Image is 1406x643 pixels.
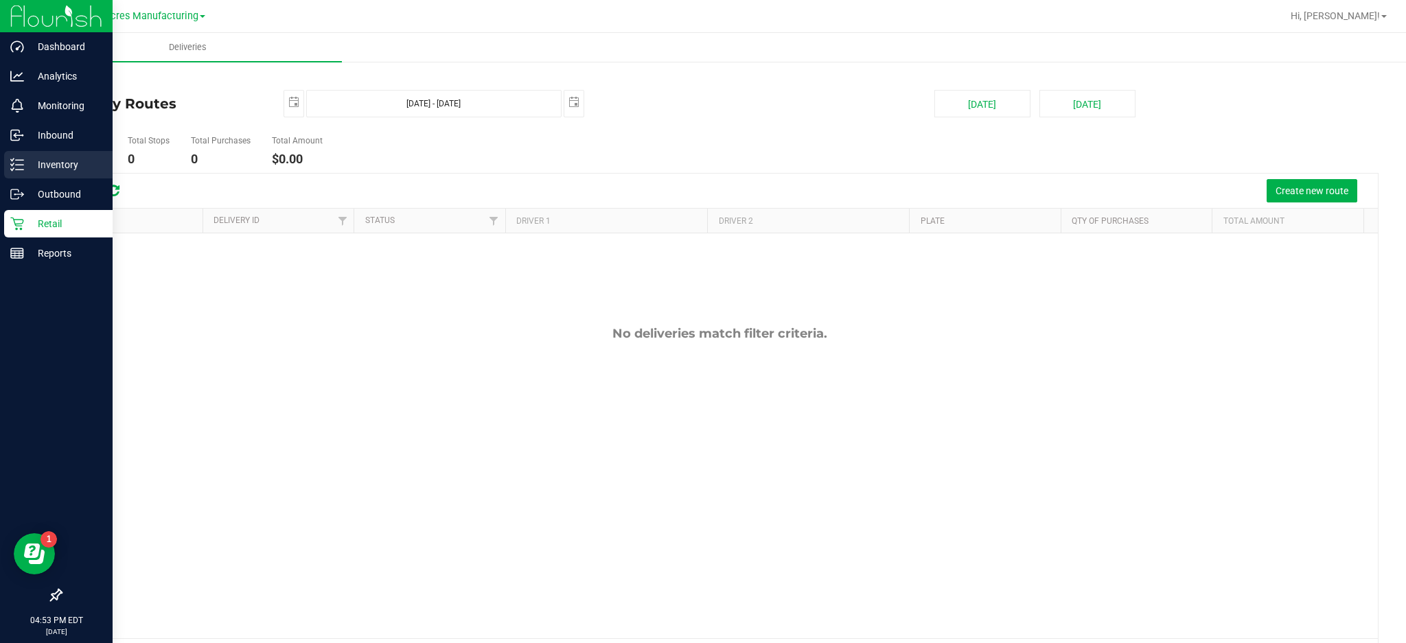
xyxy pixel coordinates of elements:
h4: 0 [191,152,251,166]
a: Delivery ID [214,215,260,225]
span: Hi, [PERSON_NAME]! [1291,10,1380,21]
p: [DATE] [6,627,106,637]
p: Inventory [24,156,106,173]
p: Reports [24,245,106,261]
button: [DATE] [1039,90,1136,117]
h5: Total Amount [272,137,323,145]
span: Green Acres Manufacturing [75,10,198,22]
inline-svg: Monitoring [10,99,24,113]
button: Create new route [1267,179,1357,202]
h4: Delivery Routes [60,90,263,117]
a: Plate [921,216,945,226]
a: Status [365,215,395,225]
div: Actions [71,216,197,226]
p: Inbound [24,127,106,143]
a: Filter [483,209,505,232]
h4: $0.00 [272,152,323,166]
th: Driver 1 [505,209,707,233]
span: Deliveries [150,41,225,54]
a: Filter [331,209,354,232]
span: select [284,91,303,115]
p: Outbound [24,186,106,202]
th: Total Amount [1212,209,1363,233]
span: select [564,91,584,115]
p: Analytics [24,68,106,84]
iframe: Resource center unread badge [41,531,57,548]
h4: 0 [128,152,170,166]
inline-svg: Retail [10,217,24,231]
span: Create new route [1276,185,1348,196]
button: [DATE] [934,90,1030,117]
div: No deliveries match filter criteria. [61,326,1378,341]
th: Driver 2 [707,209,909,233]
a: Deliveries [33,33,342,62]
inline-svg: Dashboard [10,40,24,54]
p: 04:53 PM EDT [6,614,106,627]
a: Qty of Purchases [1072,216,1149,226]
p: Monitoring [24,97,106,114]
inline-svg: Inbound [10,128,24,142]
h5: Total Purchases [191,137,251,145]
inline-svg: Reports [10,246,24,260]
iframe: Resource center [14,533,55,574]
inline-svg: Inventory [10,158,24,172]
p: Dashboard [24,38,106,55]
p: Retail [24,215,106,232]
inline-svg: Outbound [10,187,24,201]
h5: Total Stops [128,137,170,145]
inline-svg: Analytics [10,69,24,83]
